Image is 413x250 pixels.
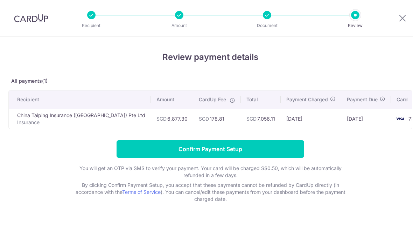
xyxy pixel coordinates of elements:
[65,22,117,29] p: Recipient
[241,22,293,29] p: Document
[117,140,304,158] input: Confirm Payment Setup
[70,165,350,179] p: You will get an OTP via SMS to verify your payment. Your card will be charged S$0.50, which will ...
[122,189,161,195] a: Terms of Service
[341,109,391,129] td: [DATE]
[393,115,407,123] img: <span class="translation_missing" title="translation missing: en.account_steps.new_confirm_form.b...
[9,90,151,109] th: Recipient
[246,116,257,122] span: SGD
[347,96,378,103] span: Payment Due
[151,109,193,129] td: 6,877.30
[8,77,412,85] p: All payments(1)
[241,90,281,109] th: Total
[151,90,193,109] th: Amount
[193,109,241,129] td: 178.81
[199,96,226,103] span: CardUp Fee
[70,182,350,203] p: By clicking Confirm Payment Setup, you accept that these payments cannot be refunded by CardUp di...
[17,119,145,126] p: Insurance
[14,14,48,22] img: CardUp
[329,22,381,29] p: Review
[156,116,167,122] span: SGD
[241,109,281,129] td: 7,056.11
[281,109,341,129] td: [DATE]
[286,96,328,103] span: Payment Charged
[199,116,209,122] span: SGD
[153,22,205,29] p: Amount
[9,109,151,129] td: China Taiping Insurance ([GEOGRAPHIC_DATA]) Pte Ltd
[8,51,412,63] h4: Review payment details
